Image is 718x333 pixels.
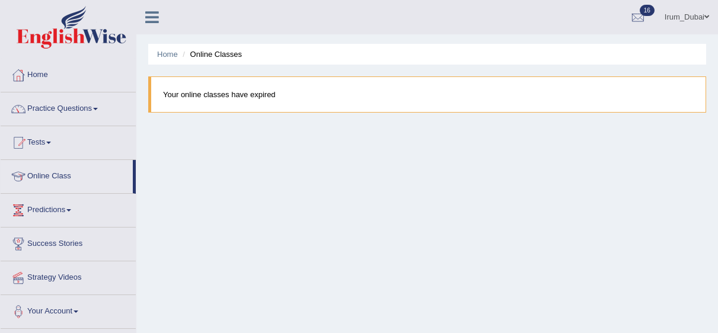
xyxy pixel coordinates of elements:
a: Online Class [1,160,133,190]
a: Home [1,59,136,88]
a: Your Account [1,295,136,325]
a: Strategy Videos [1,261,136,291]
li: Online Classes [180,49,242,60]
blockquote: Your online classes have expired [148,76,706,113]
a: Tests [1,126,136,156]
a: Predictions [1,194,136,223]
a: Success Stories [1,228,136,257]
a: Practice Questions [1,92,136,122]
a: Home [157,50,178,59]
span: 16 [640,5,655,16]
